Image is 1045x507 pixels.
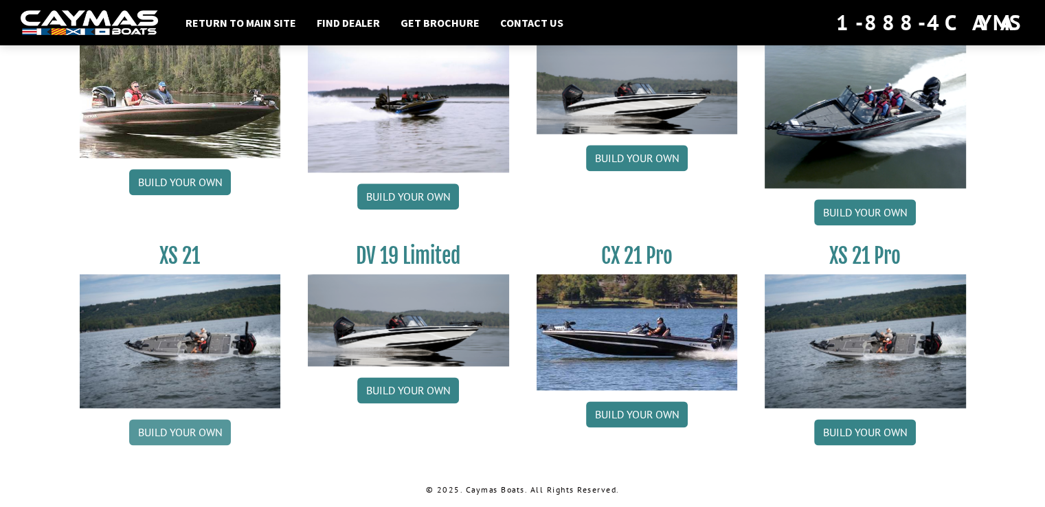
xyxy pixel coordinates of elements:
[179,14,303,32] a: Return to main site
[80,274,281,408] img: XS_21_thumbnail.jpg
[80,484,966,496] p: © 2025. Caymas Boats. All Rights Reserved.
[308,274,509,366] img: dv-19-ban_from_website_for_caymas_connect.png
[537,243,738,269] h3: CX 21 Pro
[814,419,916,445] a: Build your own
[537,274,738,390] img: CX-21Pro_thumbnail.jpg
[765,42,966,188] img: DV_20_from_website_for_caymas_connect.png
[357,183,459,210] a: Build your own
[80,243,281,269] h3: XS 21
[765,243,966,269] h3: XS 21 Pro
[765,274,966,408] img: XS_21_thumbnail.jpg
[537,42,738,134] img: dv-19-ban_from_website_for_caymas_connect.png
[836,8,1024,38] div: 1-888-4CAYMAS
[586,145,688,171] a: Build your own
[394,14,486,32] a: Get Brochure
[586,401,688,427] a: Build your own
[493,14,570,32] a: Contact Us
[129,169,231,195] a: Build your own
[129,419,231,445] a: Build your own
[357,377,459,403] a: Build your own
[21,10,158,36] img: white-logo-c9c8dbefe5ff5ceceb0f0178aa75bf4bb51f6bca0971e226c86eb53dfe498488.png
[814,199,916,225] a: Build your own
[310,14,387,32] a: Find Dealer
[308,243,509,269] h3: DV 19 Limited
[308,42,509,172] img: DV22_original_motor_cropped_for_caymas_connect.jpg
[80,42,281,157] img: CX21_thumb.jpg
